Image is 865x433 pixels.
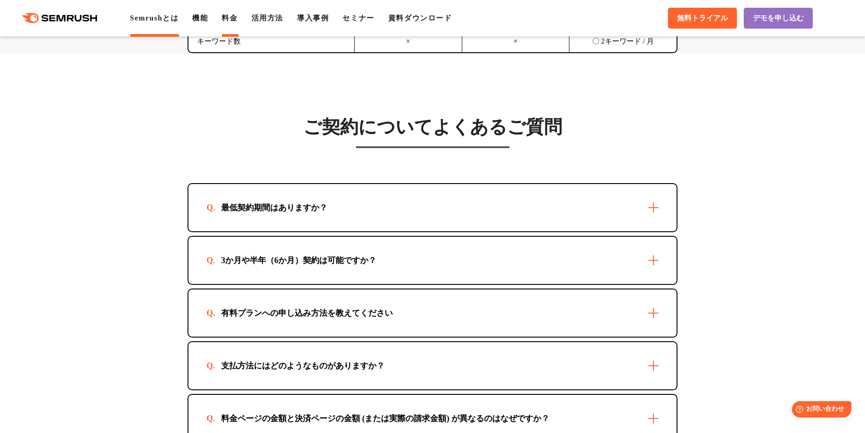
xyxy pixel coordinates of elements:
[207,360,399,371] div: 支払方法にはどのようなものがありますか？
[207,413,564,424] div: 料金ページの金額と決済ページの金額 (または実際の請求金額) が異なるのはなぜですか？
[355,30,462,53] td: ×
[744,8,813,29] a: デモを申し込む
[753,14,804,23] span: デモを申し込む
[207,202,342,213] div: 最低契約期間はありますか？
[297,14,329,22] a: 導入事例
[342,14,374,22] a: セミナー
[192,14,208,22] a: 機能
[130,14,178,22] a: Semrushとは
[188,116,677,139] h3: ご契約についてよくあるご質問
[462,30,569,53] td: ×
[252,14,283,22] a: 活用方法
[569,30,677,53] td: 〇 2キーワード / 月
[188,30,355,53] td: キーワード数
[222,14,237,22] a: 料金
[388,14,452,22] a: 資料ダウンロード
[677,14,728,23] span: 無料トライアル
[784,398,855,423] iframe: Help widget launcher
[207,308,407,319] div: 有料プランへの申し込み方法を教えてください
[207,255,391,266] div: 3か月や半年（6か月）契約は可能ですか？
[668,8,737,29] a: 無料トライアル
